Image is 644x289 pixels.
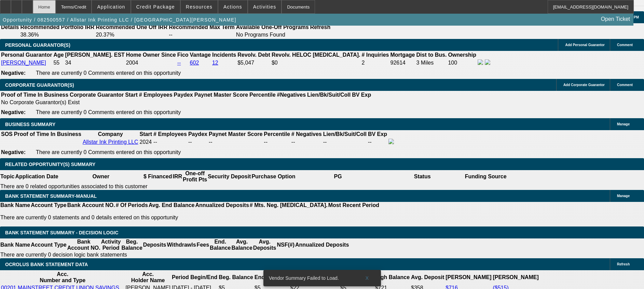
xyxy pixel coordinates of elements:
[352,92,371,98] b: BV Exp
[65,59,125,67] td: 34
[126,52,176,58] b: Home Owner Since
[368,138,387,146] td: --
[617,122,630,126] span: Manage
[323,131,367,137] b: Lien/Bk/Suit/Coll
[181,0,218,13] button: Resources
[143,238,167,251] th: Deposits
[375,271,410,284] th: High Balance
[237,59,271,67] td: $5,047
[291,139,322,145] div: --
[212,52,236,58] b: Incidents
[143,170,173,183] th: $ Financed
[92,0,130,13] button: Application
[416,52,447,58] b: Dist to Bus.
[172,170,182,183] th: IRR
[121,238,142,251] th: Beg. Balance
[36,149,181,155] span: There are currently 0 Comments entered on this opportunity
[264,139,290,145] div: --
[328,202,380,209] th: Most Recent Period
[251,170,296,183] th: Purchase Option
[5,82,74,88] span: CORPORATE GUARANTOR(S)
[478,59,483,65] img: facebook-icon.png
[263,270,356,286] div: Vendor Summary Failed to Load.
[218,271,253,284] th: Beg. Balance
[310,24,331,31] th: Refresh
[617,262,630,266] span: Refresh
[166,238,196,251] th: Withdrawls
[5,122,55,127] span: BUSINESS SUMMARY
[177,52,189,58] b: Fico
[153,131,187,137] b: # Employees
[598,13,633,25] a: Open Ticket
[97,4,125,10] span: Application
[95,31,168,38] td: 20.37%
[209,131,262,137] b: Paynet Master Score
[272,52,360,58] b: Revolv. HELOC [MEDICAL_DATA].
[194,92,248,98] b: Paynet Master Score
[485,59,490,65] img: linkedin-icon.png
[368,131,387,137] b: BV Exp
[190,52,211,58] b: Vantage
[209,139,262,145] div: --
[361,59,389,67] td: 2
[5,230,119,235] span: Bank Statement Summary - Decision Logic
[101,238,121,251] th: Activity Period
[125,271,171,284] th: Acc. Holder Name
[53,52,64,58] b: Age
[361,52,389,58] b: # Inquiries
[177,60,181,66] a: --
[5,42,70,48] span: PERSONAL GUARANTOR(S)
[565,43,605,47] span: Add Personal Guarantor
[36,109,181,115] span: There are currently 0 Comments entered on this opportunity
[67,202,115,209] th: Bank Account NO.
[492,271,539,284] th: [PERSON_NAME]
[188,138,208,146] td: --
[168,31,235,38] td: --
[139,138,152,146] td: 2024
[416,59,447,67] td: 3 Miles
[1,70,26,76] b: Negative:
[153,139,157,145] span: --
[212,60,218,66] a: 12
[249,92,275,98] b: Percentile
[296,170,380,183] th: PG
[188,131,207,137] b: Paydex
[323,138,367,146] td: --
[115,202,148,209] th: # Of Periods
[209,238,231,251] th: End. Balance
[249,202,328,209] th: # Mts. Neg. [MEDICAL_DATA].
[59,170,143,183] th: Owner
[617,194,630,198] span: Manage
[388,139,394,144] img: facebook-icon.png
[1,52,52,58] b: Personal Guarantor
[30,202,67,209] th: Account Type
[67,238,101,251] th: Bank Account NO.
[36,70,181,76] span: There are currently 0 Comments entered on this opportunity
[70,92,124,98] b: Corporate Guarantor
[207,170,251,183] th: Security Deposit
[248,0,282,13] button: Activities
[465,170,507,183] th: Funding Source
[271,59,361,67] td: $0
[1,131,13,138] th: SOS
[218,0,247,13] button: Actions
[15,170,58,183] th: Application Date
[277,92,306,98] b: #Negatives
[3,17,236,23] span: Opportunity / 082500557 / Allstar Ink Printing LLC / [GEOGRAPHIC_DATA][PERSON_NAME]
[186,4,213,10] span: Resources
[1,109,26,115] b: Negative:
[190,60,199,66] a: 602
[1,60,46,66] a: [PERSON_NAME]
[20,31,95,38] td: 38.36%
[5,162,95,167] span: RELATED OPPORTUNITY(S) SUMMARY
[30,238,67,251] th: Account Type
[172,271,218,284] th: Period Begin/End
[136,4,175,10] span: Credit Package
[231,238,252,251] th: Avg. Balance
[140,131,152,137] b: Start
[307,92,351,98] b: Lien/Bk/Suit/Coll
[380,170,465,183] th: Status
[1,149,26,155] b: Negative:
[5,193,97,199] span: BANK STATEMENT SUMMARY-MANUAL
[390,52,415,58] b: Mortgage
